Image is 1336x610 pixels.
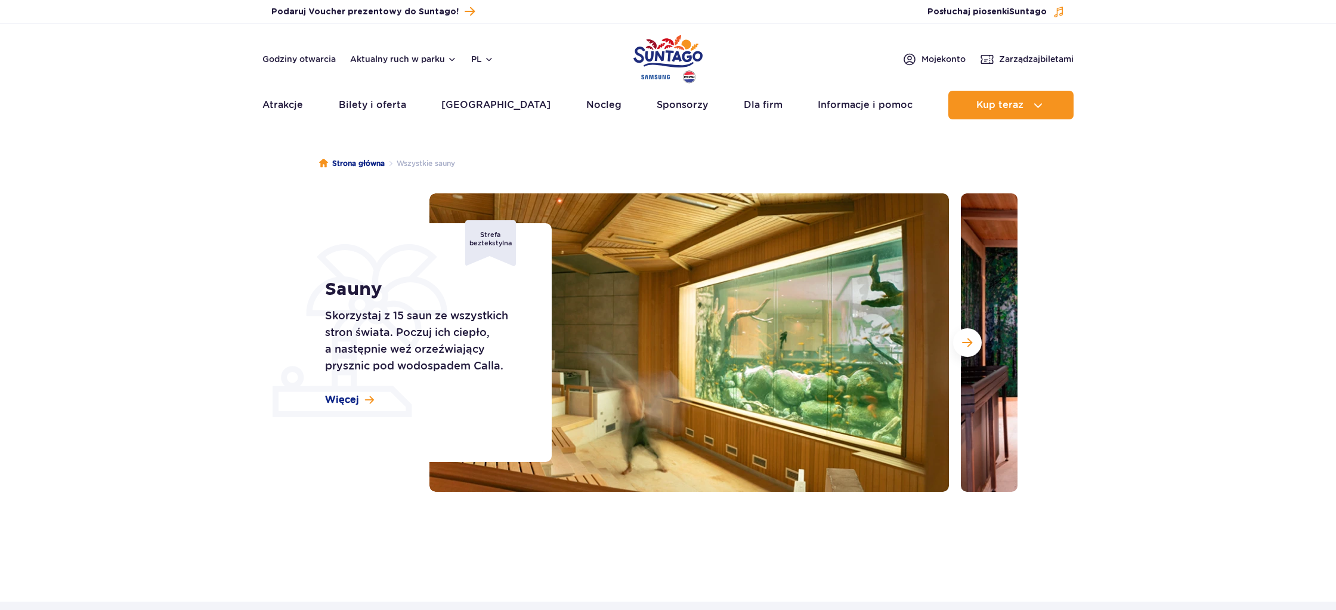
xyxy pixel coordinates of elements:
a: Informacje i pomoc [818,91,913,119]
button: Aktualny ruch w parku [350,54,457,64]
h1: Sauny [325,279,525,300]
button: Kup teraz [948,91,1074,119]
a: Nocleg [586,91,621,119]
span: Posłuchaj piosenki [927,6,1047,18]
span: Moje konto [921,53,966,65]
img: Sauna w strefie Relax z dużym akwarium na ścianie, przytulne wnętrze i drewniane ławki [429,193,949,492]
span: Więcej [325,393,359,406]
span: Kup teraz [976,100,1023,110]
a: Strona główna [319,158,385,170]
li: Wszystkie sauny [385,158,455,170]
p: Skorzystaj z 15 saun ze wszystkich stron świata. Poczuj ich ciepło, a następnie weź orzeźwiający ... [325,307,525,374]
span: Zarządzaj biletami [999,53,1074,65]
a: [GEOGRAPHIC_DATA] [441,91,551,119]
span: Suntago [1009,8,1047,16]
div: Strefa beztekstylna [465,220,516,266]
a: Więcej [325,393,374,406]
a: Atrakcje [262,91,303,119]
a: Mojekonto [902,52,966,66]
span: Podaruj Voucher prezentowy do Suntago! [271,6,459,18]
a: Zarządzajbiletami [980,52,1074,66]
a: Dla firm [744,91,783,119]
a: Sponsorzy [657,91,708,119]
button: Następny slajd [953,328,982,357]
a: Podaruj Voucher prezentowy do Suntago! [271,4,475,20]
a: Bilety i oferta [339,91,406,119]
button: Posłuchaj piosenkiSuntago [927,6,1065,18]
a: Godziny otwarcia [262,53,336,65]
button: pl [471,53,494,65]
a: Park of Poland [633,30,703,85]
